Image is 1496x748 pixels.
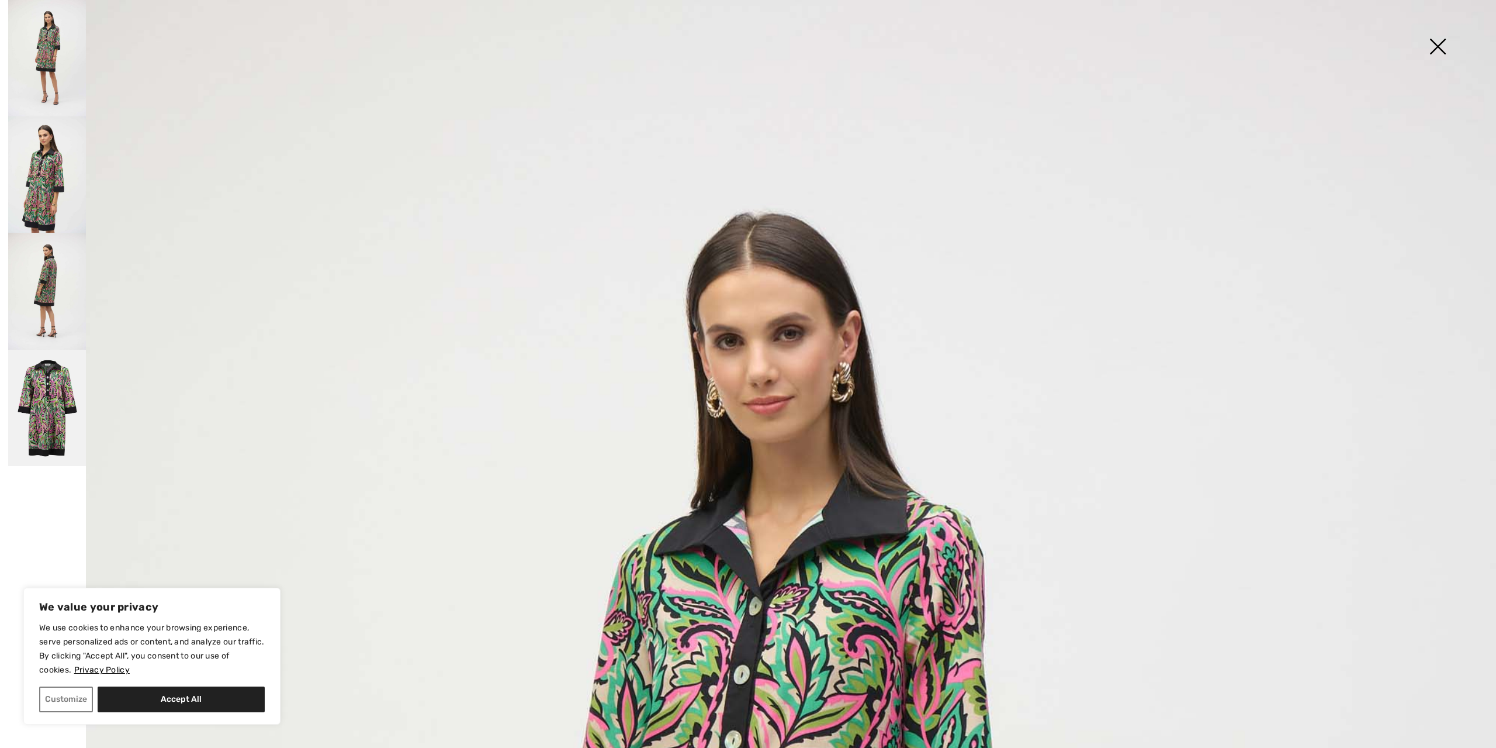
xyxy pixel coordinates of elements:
[23,588,280,725] div: We value your privacy
[39,600,265,614] p: We value your privacy
[39,621,265,677] p: We use cookies to enhance your browsing experience, serve personalized ads or content, and analyz...
[39,687,93,712] button: Customize
[26,8,50,19] span: Help
[8,233,86,349] img: Floral Knee-Length Shirt Dress Style 252078. 3
[1408,18,1467,78] img: X
[98,687,265,712] button: Accept All
[8,350,86,467] img: Floral Knee-Length Shirt Dress Style 252078. 4
[8,116,86,233] img: Floral Knee-Length Shirt Dress Style 252078. 2
[74,664,130,675] a: Privacy Policy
